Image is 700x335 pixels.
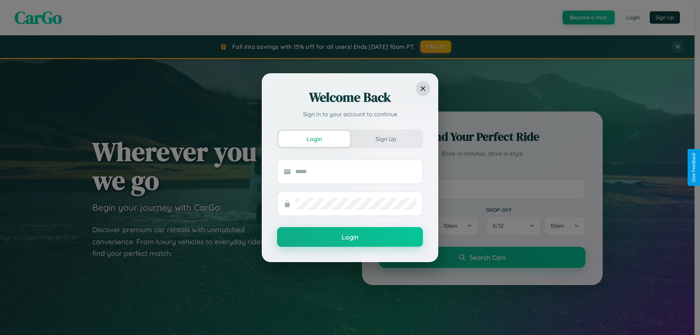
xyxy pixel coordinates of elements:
[350,131,421,147] button: Sign Up
[277,227,423,247] button: Login
[277,110,423,118] p: Sign in to your account to continue
[277,89,423,106] h2: Welcome Back
[691,153,696,182] div: Give Feedback
[279,131,350,147] button: Login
